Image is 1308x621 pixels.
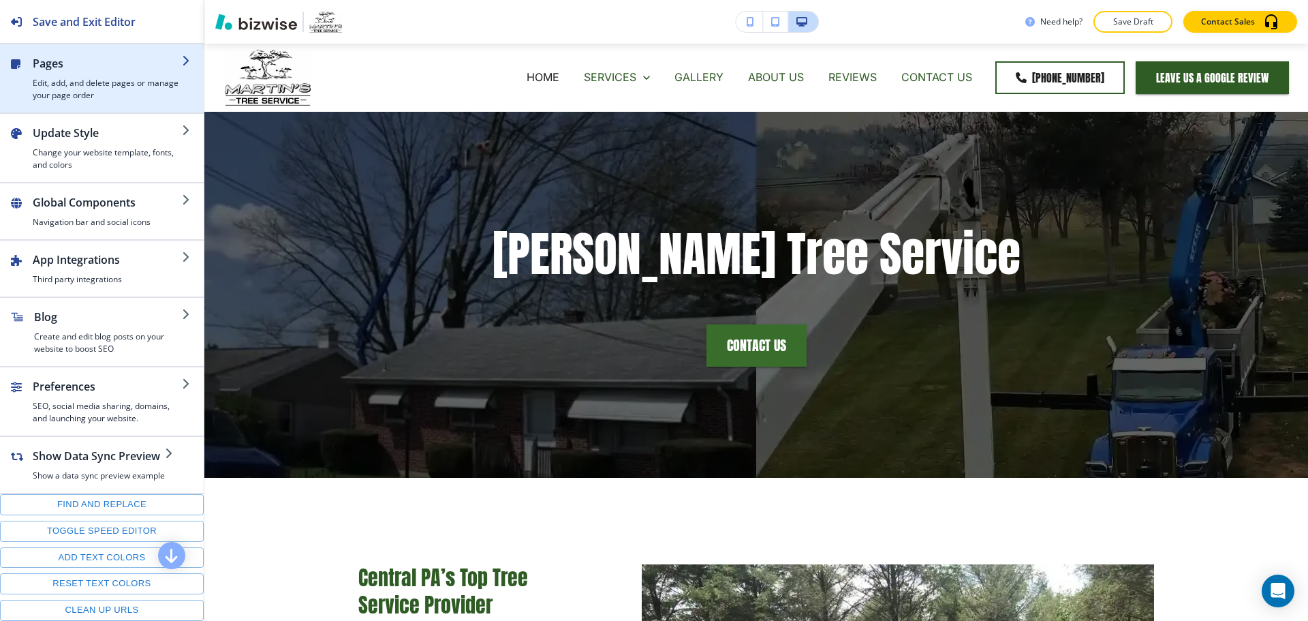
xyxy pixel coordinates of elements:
h2: Show Data Sync Preview [33,448,165,464]
h4: Third party integrations [33,273,182,286]
button: Save Draft [1093,11,1172,33]
p: SERVICES [584,70,636,85]
p: HOME [527,70,559,85]
h4: Show a data sync preview example [33,470,165,482]
h2: Preferences [33,378,182,395]
img: Martin’s Tree Service [225,48,311,106]
button: contact us [706,324,807,367]
h2: App Integrations [33,252,182,268]
a: leave us a google review [1136,61,1289,94]
h4: Create and edit blog posts on your website to boost SEO [34,331,182,355]
h2: Blog [34,309,182,325]
h4: SEO, social media sharing, domains, and launching your website. [33,400,182,425]
h2: Global Components [33,194,182,211]
img: Bizwise Logo [215,14,297,30]
p: GALLERY [674,70,723,85]
h4: Change your website template, fonts, and colors [33,147,182,171]
h2: Save and Exit Editor [33,14,136,30]
p: CONTACT US [901,70,972,85]
h4: Edit, add, and delete pages or manage your page order [33,77,182,102]
h2: Pages [33,55,182,72]
p: REVIEWS [828,70,877,85]
a: [PHONE_NUMBER] [995,61,1125,94]
h4: Navigation bar and social icons [33,216,182,228]
button: Contact Sales [1183,11,1297,33]
span: Central PA’s Top Tree Service Provider [358,562,533,620]
p: Save Draft [1111,16,1155,28]
p: ABOUT US [748,70,804,85]
div: Open Intercom Messenger [1262,575,1294,607]
h3: Need help? [1040,16,1083,28]
p: [PERSON_NAME] Tree Service [493,222,1021,286]
p: Contact Sales [1201,16,1255,28]
h2: Update Style [33,125,182,141]
img: Your Logo [309,11,342,33]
